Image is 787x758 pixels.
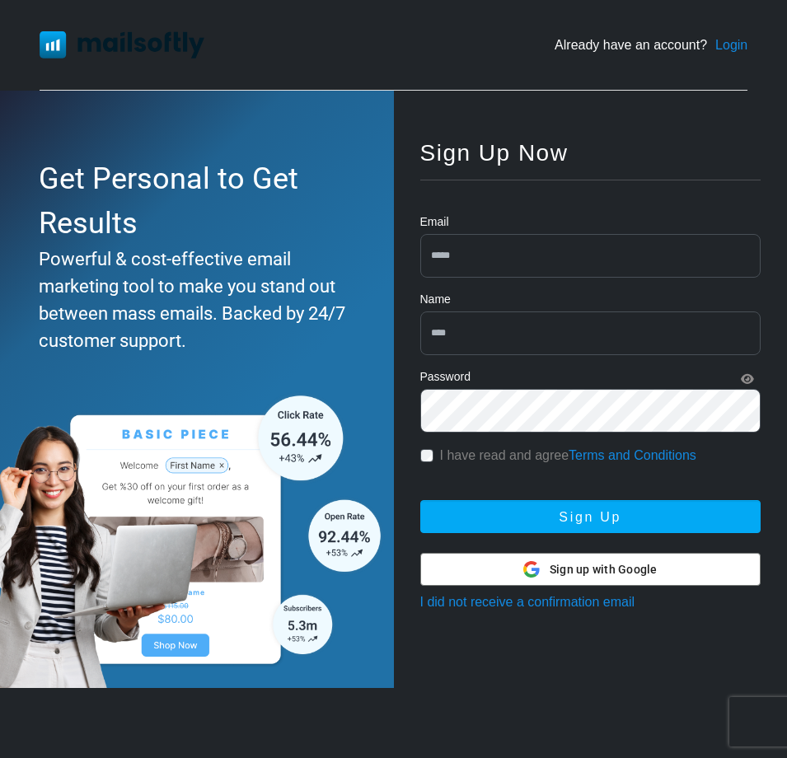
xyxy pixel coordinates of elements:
[420,368,471,386] label: Password
[420,553,761,586] button: Sign up with Google
[39,157,347,246] div: Get Personal to Get Results
[420,291,451,308] label: Name
[569,448,696,462] a: Terms and Conditions
[420,140,569,166] span: Sign Up Now
[420,213,449,231] label: Email
[420,500,761,533] button: Sign Up
[555,35,747,55] div: Already have an account?
[715,35,747,55] a: Login
[40,31,204,58] img: Mailsoftly
[741,373,754,385] i: Show Password
[39,246,347,354] div: Powerful & cost-effective email marketing tool to make you stand out between mass emails. Backed ...
[420,595,635,609] a: I did not receive a confirmation email
[440,446,696,466] label: I have read and agree
[550,561,658,578] span: Sign up with Google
